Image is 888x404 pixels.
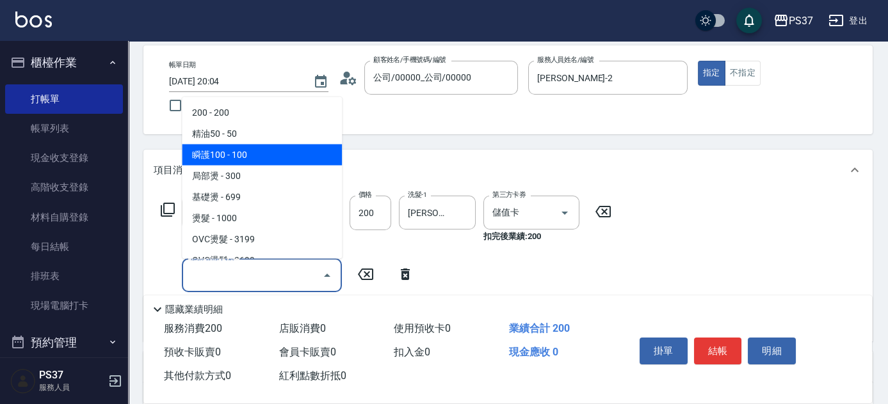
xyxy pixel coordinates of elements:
[5,114,123,143] a: 帳單列表
[5,232,123,261] a: 每日結帳
[154,164,192,177] p: 項目消費
[182,208,342,229] span: 燙髮 - 1000
[537,55,593,65] label: 服務人員姓名/編號
[736,8,762,33] button: save
[789,13,813,29] div: PS37
[394,322,451,334] span: 使用預收卡 0
[408,190,427,199] label: 洗髮-1
[694,338,742,364] button: 結帳
[164,322,222,334] span: 服務消費 200
[483,229,587,243] p: 扣完後業績: 200
[823,9,873,33] button: 登出
[5,203,123,232] a: 材料自購登錄
[143,150,873,190] div: 項目消費
[640,338,688,364] button: 掛單
[169,60,196,70] label: 帳單日期
[182,144,342,166] span: 瞬護100 - 100
[492,190,526,199] label: 第三方卡券
[182,102,342,123] span: 200 - 200
[165,303,223,316] p: 隱藏業績明細
[5,326,123,359] button: 預約管理
[305,66,336,97] button: Choose date, selected date is 2025-10-09
[698,61,725,86] button: 指定
[279,369,346,382] span: 紅利點數折抵 0
[10,368,36,394] img: Person
[15,12,52,27] img: Logo
[748,338,796,364] button: 明細
[182,187,342,208] span: 基礎燙 - 699
[5,143,123,173] a: 現金收支登錄
[182,229,342,250] span: OVC燙髮 - 3199
[164,369,231,382] span: 其他付款方式 0
[317,265,337,286] button: Close
[554,203,575,223] button: Open
[5,291,123,320] a: 現場電腦打卡
[725,61,761,86] button: 不指定
[5,173,123,202] a: 高階收支登錄
[39,382,104,393] p: 服務人員
[768,8,818,34] button: PS37
[39,369,104,382] h5: PS37
[164,346,221,358] span: 預收卡販賣 0
[509,322,570,334] span: 業績合計 200
[359,190,372,199] label: 價格
[5,46,123,79] button: 櫃檯作業
[279,346,336,358] span: 會員卡販賣 0
[169,71,300,92] input: YYYY/MM/DD hh:mm
[279,322,326,334] span: 店販消費 0
[182,166,342,187] span: 局部燙 - 300
[182,250,342,271] span: OVC燙髮 - 3699
[5,84,123,114] a: 打帳單
[509,346,558,358] span: 現金應收 0
[5,261,123,291] a: 排班表
[373,55,446,65] label: 顧客姓名/手機號碼/編號
[394,346,430,358] span: 扣入金 0
[182,123,342,144] span: 精油50 - 50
